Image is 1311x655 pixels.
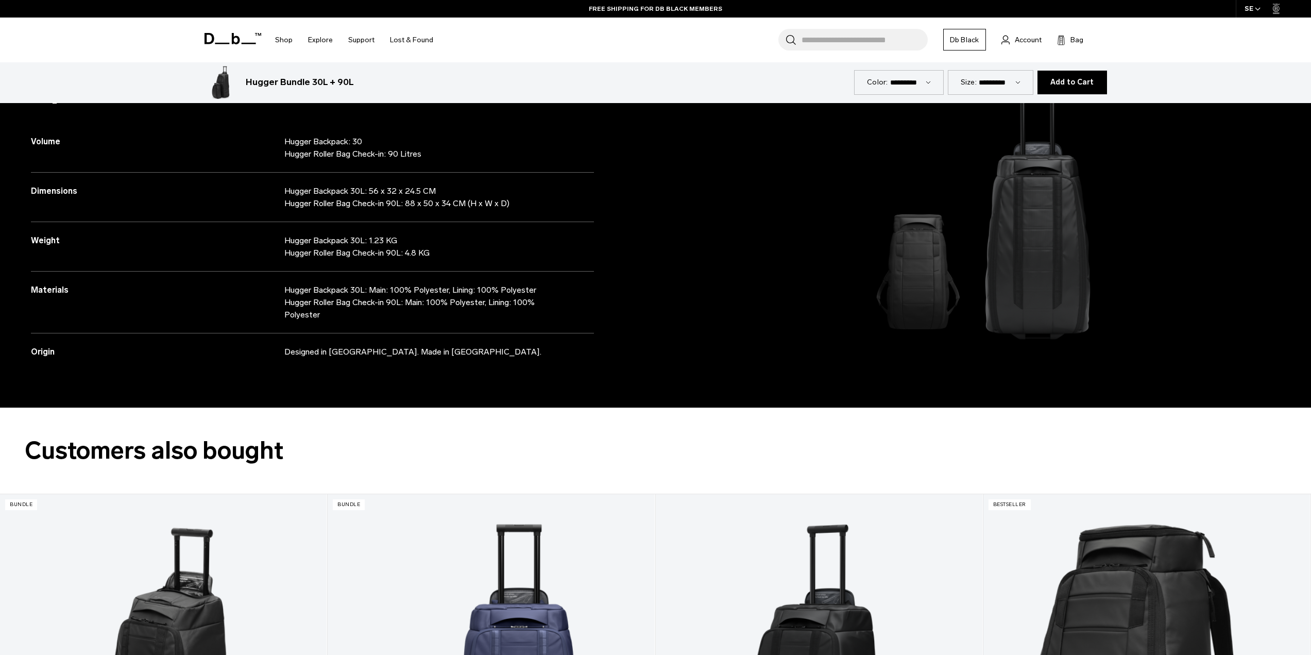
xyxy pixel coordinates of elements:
[284,284,566,321] p: Hugger Backpack 30L: Main: 100% Polyester, Lining: 100% Polyester Hugger Roller Bag Check-in 90L:...
[267,18,441,62] nav: Main Navigation
[989,499,1031,510] p: Bestseller
[284,136,566,160] p: Hugger Backpack: 30 Hugger Roller Bag Check-in: 90 Litres
[25,432,1286,469] h2: Customers also bought
[275,22,293,58] a: Shop
[794,25,1173,404] img: dimensions
[284,185,566,210] p: Hugger Backpack 30L: 56 x 32 x 24.5 CM Hugger Roller Bag Check-in 90L: 88 x 50 x 34 CM (H x W x D)
[31,234,284,247] h3: Weight
[31,346,284,358] h3: Origin
[867,77,888,88] label: Color:
[31,136,284,148] h3: Volume
[31,70,594,105] h2: Specifications
[308,22,333,58] a: Explore
[1001,33,1042,46] a: Account
[31,284,284,296] h3: Materials
[943,29,986,51] a: Db Black
[5,499,37,510] p: Bundle
[1050,78,1094,87] span: Add to Cart
[1037,71,1107,94] button: Add to Cart
[1057,33,1083,46] button: Bag
[348,22,374,58] a: Support
[333,499,365,510] p: Bundle
[31,185,284,197] h3: Dimensions
[246,76,354,89] h3: Hugger Bundle 30L + 90L
[1015,35,1042,45] span: Account
[961,77,977,88] label: Size:
[589,4,722,13] a: FREE SHIPPING FOR DB BLACK MEMBERS
[390,22,433,58] a: Lost & Found
[1070,35,1083,45] span: Bag
[284,346,566,358] p: Designed in [GEOGRAPHIC_DATA]. Made in [GEOGRAPHIC_DATA].
[205,66,237,99] img: Hugger Bundle 30L + 90L
[284,234,566,259] p: Hugger Backpack 30L: 1.23 KG Hugger Roller Bag Check-in 90L: 4.8 KG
